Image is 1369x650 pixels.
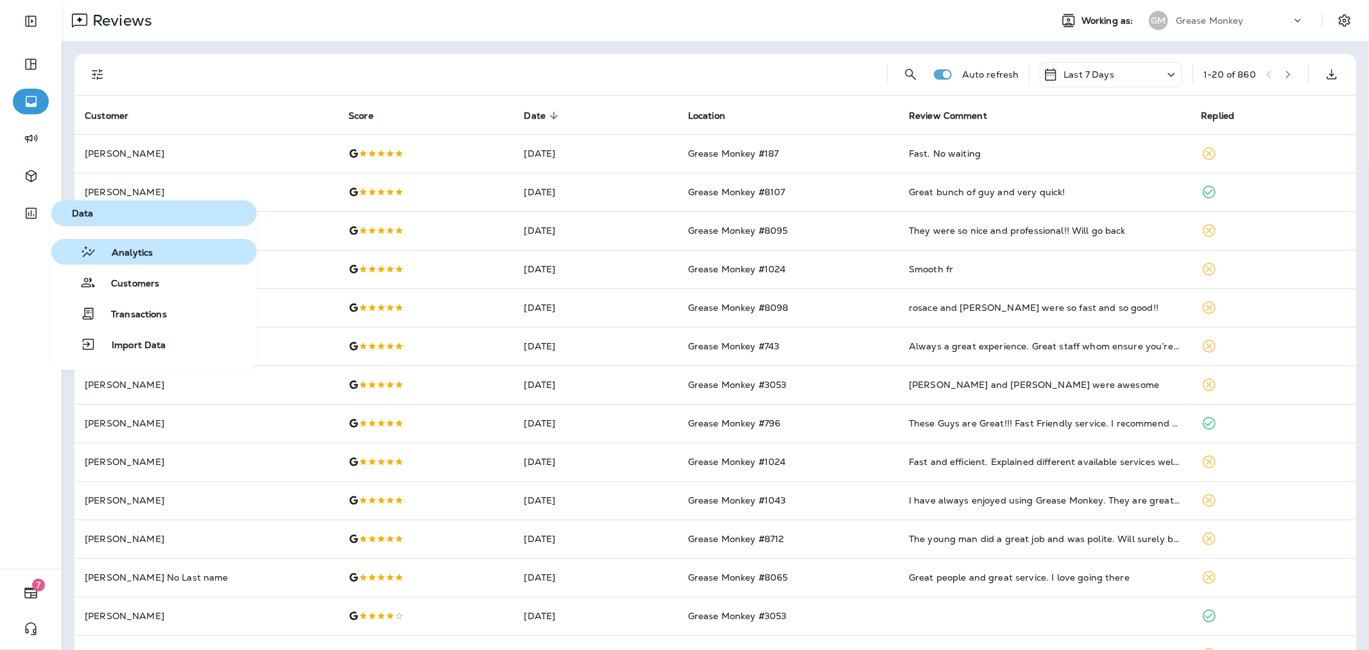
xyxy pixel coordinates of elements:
div: GM [1149,11,1168,30]
p: Grease Monkey [1176,15,1244,26]
span: 7 [32,579,45,592]
p: [PERSON_NAME] [85,534,328,544]
span: Grease Monkey #1024 [688,456,786,468]
td: [DATE] [514,327,678,365]
button: Expand Sidebar [13,8,49,34]
span: Customer [85,110,128,121]
button: Analytics [51,239,257,265]
span: Grease Monkey #187 [688,148,779,159]
span: Grease Monkey #8098 [688,302,789,313]
td: [DATE] [514,520,678,558]
p: [PERSON_NAME] [85,380,328,390]
span: Date [524,110,546,121]
p: [PERSON_NAME] [85,418,328,428]
td: [DATE] [514,211,678,250]
span: Grease Monkey #1024 [688,263,786,275]
td: [DATE] [514,404,678,443]
p: [PERSON_NAME] [85,148,328,159]
button: Import Data [51,331,257,357]
button: Transactions [51,301,257,326]
td: [DATE] [514,134,678,173]
span: Grease Monkey #1043 [688,495,786,506]
button: Search Reviews [898,62,924,87]
div: 1 - 20 of 860 [1203,69,1256,80]
div: These Guys are Great!!! Fast Friendly service. I recommend them for all Your vehicle service needs. [909,417,1180,430]
span: Grease Monkey #8107 [688,186,786,198]
span: Working as: [1081,15,1136,26]
span: Analytics [96,247,153,259]
p: [PERSON_NAME] No Last name [85,572,328,583]
td: [DATE] [514,365,678,404]
div: The young man did a great job and was polite. Will surely be back. Would like to have coupons sen... [909,532,1180,545]
button: Data [51,200,257,226]
p: Auto refresh [962,69,1019,80]
div: Fast. No waiting [909,147,1180,160]
div: Always a great experience. Great staff whom ensure you’re taken care of and are in and out. [909,340,1180,353]
span: Score [349,110,374,121]
span: Review Comment [909,110,987,121]
span: Replied [1201,110,1235,121]
div: They were so nice and professional!! Will go back [909,224,1180,237]
p: Last 7 Days [1063,69,1114,80]
div: Smooth fr [909,263,1180,276]
span: Grease Monkey #743 [688,340,780,352]
span: Customers [96,278,159,290]
span: Location [688,110,725,121]
button: Customers [51,270,257,295]
p: [PERSON_NAME] [85,187,328,197]
button: Filters [85,62,110,87]
div: Great people and great service. I love going there [909,571,1180,584]
div: Fast and efficient. Explained different available services well and made the process seamless [909,455,1180,468]
span: Import Data [96,340,166,352]
p: [PERSON_NAME] [85,611,328,621]
span: Grease Monkey #3053 [688,379,787,391]
td: [DATE] [514,558,678,597]
span: Grease Monkey #8065 [688,572,788,583]
td: [DATE] [514,597,678,635]
p: Reviews [87,11,152,30]
div: Adam and Jacob were awesome [909,378,1180,391]
td: [DATE] [514,481,678,520]
span: Grease Monkey #8095 [688,225,788,236]
td: [DATE] [514,250,678,288]
p: [PERSON_NAME] [85,457,328,467]
td: [DATE] [514,443,678,481]
span: Grease Monkey #3053 [688,610,787,622]
div: I have always enjoyed using Grease Monkey. They are great at oil changes. I recently had my alter... [909,494,1180,507]
span: Transactions [96,309,167,321]
div: rosace and donta were so fast and so good!! [909,301,1180,314]
span: Grease Monkey #8712 [688,533,784,545]
td: [DATE] [514,173,678,211]
div: Great bunch of guy and very quick! [909,186,1180,198]
button: Export as CSV [1319,62,1345,87]
p: [PERSON_NAME] [85,495,328,505]
span: Data [56,208,252,219]
td: [DATE] [514,288,678,327]
span: Grease Monkey #796 [688,417,781,429]
button: Settings [1333,9,1356,32]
